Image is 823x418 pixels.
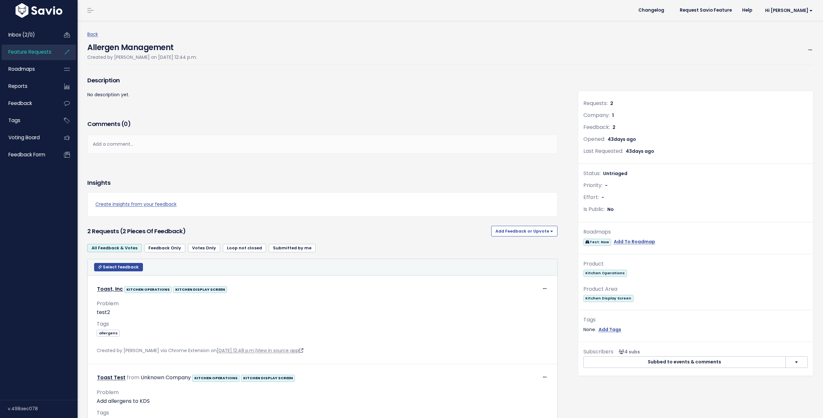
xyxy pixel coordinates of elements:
[8,151,45,158] span: Feedback form
[223,244,266,252] a: Loop not closed
[675,5,737,15] a: Request Savio Feature
[626,148,654,154] span: 43
[87,244,142,252] a: All Feedback & Votes
[94,263,143,271] button: Select feedback
[188,244,220,252] a: Votes Only
[127,374,139,381] span: from
[8,134,40,141] span: Voting Board
[87,31,98,37] a: Back
[97,300,119,307] span: Problem
[97,330,120,337] span: allergens
[97,329,120,336] a: allergens
[97,409,109,416] span: Tags
[256,347,303,354] a: View in source app
[583,348,613,355] span: Subscribers
[2,147,54,162] a: Feedback form
[583,239,611,246] span: Test: Now
[612,112,614,119] span: 1
[610,100,613,107] span: 2
[8,31,35,38] span: Inbox (2/0)
[124,120,128,128] span: 0
[97,389,119,396] span: Problem
[603,170,627,177] span: Untriaged
[2,45,54,59] a: Feature Requests
[583,259,808,269] div: Product
[583,285,808,294] div: Product Area
[632,148,654,154] span: days ago
[8,100,32,107] span: Feedback
[97,374,125,381] a: Toast Test
[97,347,303,354] span: Created by [PERSON_NAME] via Chrome Extension on |
[583,111,610,119] span: Company:
[269,244,316,252] a: Submitted by me
[8,83,27,89] span: Reports
[97,308,548,316] p: test2
[2,62,54,77] a: Roadmaps
[608,136,636,142] span: 43
[87,54,197,60] span: Created by [PERSON_NAME] on [DATE] 12:44 p.m.
[605,182,608,189] span: -
[601,194,604,201] span: -
[583,295,633,302] span: Kitchen Display Screen
[87,38,197,53] h4: Allergen Management
[97,320,109,328] span: Tags
[87,120,558,129] h3: Comments ( )
[583,326,808,334] div: None.
[2,96,54,111] a: Feedback
[765,8,813,13] span: Hi [PERSON_NAME]
[2,130,54,145] a: Voting Board
[8,66,35,72] span: Roadmaps
[583,135,605,143] span: Opened:
[583,315,808,325] div: Tags
[583,193,599,201] span: Effort:
[103,264,139,270] span: Select feedback
[97,397,548,405] p: Add allergens to KDS
[737,5,757,15] a: Help
[583,123,610,131] span: Feedback:
[194,375,238,381] strong: KITCHEN OPERATIONS
[583,205,605,213] span: Is Public:
[8,117,20,124] span: Tags
[583,356,786,368] button: Subbed to events & comments
[583,147,623,155] span: Last Requested:
[2,113,54,128] a: Tags
[8,48,51,55] span: Feature Requests
[97,285,123,293] a: Toast, Inc
[583,182,602,189] span: Priority:
[614,238,655,246] a: Add To Roadmap
[14,3,64,18] img: logo-white.9d6f32f41409.svg
[95,200,549,208] a: Create insights from your feedback
[607,206,614,213] span: No
[2,79,54,94] a: Reports
[217,347,255,354] a: [DATE] 12:48 p.m.
[491,226,558,236] button: Add Feedback or Upvote
[2,27,54,42] a: Inbox (2/0)
[614,136,636,142] span: days ago
[583,270,627,277] span: Kitchen Operations
[87,76,558,85] h3: Description
[583,170,601,177] span: Status:
[87,91,558,99] p: No description yet.
[757,5,818,16] a: Hi [PERSON_NAME]
[583,99,608,107] span: Requests:
[141,373,191,382] div: Unknown Company
[583,238,611,246] a: Test: Now
[87,135,558,154] div: Add a comment...
[87,178,110,187] h3: Insights
[243,375,293,381] strong: KITCHEN DISPLAY SCREEN
[8,400,78,417] div: v.498aec078
[87,227,489,236] h3: 2 Requests (2 pieces of Feedback)
[599,326,621,334] a: Add Tags
[616,349,640,355] span: <p><strong>Subscribers</strong><br><br> - Derek mckay<br> - Frank Peleato<br> - Beau Butler<br> -...
[126,287,170,292] strong: KITCHEN OPERATIONS
[175,287,225,292] strong: KITCHEN DISPLAY SCREEN
[638,8,664,13] span: Changelog
[144,244,185,252] a: Feedback Only
[583,227,808,237] div: Roadmaps
[612,124,615,131] span: 2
